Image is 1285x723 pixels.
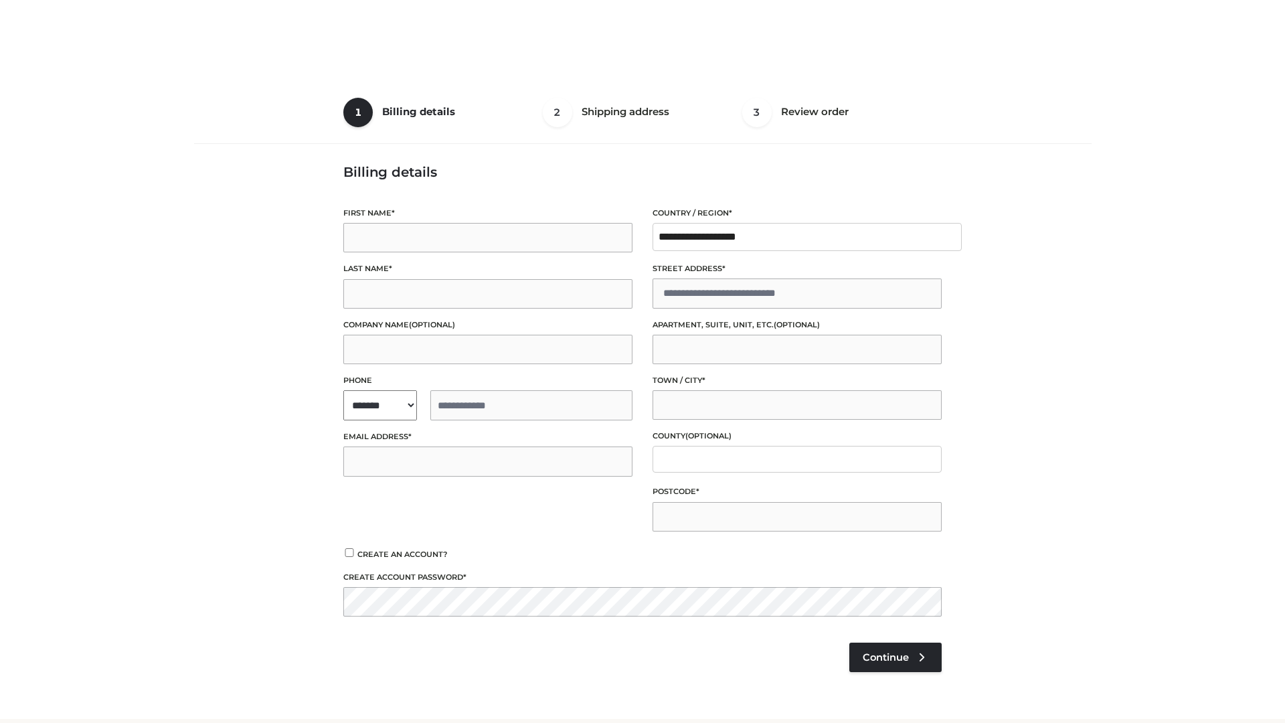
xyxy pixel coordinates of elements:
a: Continue [849,643,942,672]
span: Continue [863,651,909,663]
span: 2 [543,98,572,127]
span: 1 [343,98,373,127]
label: Email address [343,430,632,443]
label: Company name [343,319,632,331]
label: Street address [653,262,942,275]
label: County [653,430,942,443]
input: Create an account? [343,548,355,557]
span: Create an account? [357,550,448,559]
span: (optional) [774,320,820,329]
label: Last name [343,262,632,275]
label: Country / Region [653,207,942,220]
span: (optional) [409,320,455,329]
label: Create account password [343,571,942,584]
span: 3 [742,98,772,127]
label: Phone [343,374,632,387]
h3: Billing details [343,164,942,180]
label: First name [343,207,632,220]
span: Billing details [382,105,455,118]
span: Review order [781,105,849,118]
span: Shipping address [582,105,669,118]
label: Apartment, suite, unit, etc. [653,319,942,331]
label: Town / City [653,374,942,387]
label: Postcode [653,485,942,498]
span: (optional) [685,431,732,440]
